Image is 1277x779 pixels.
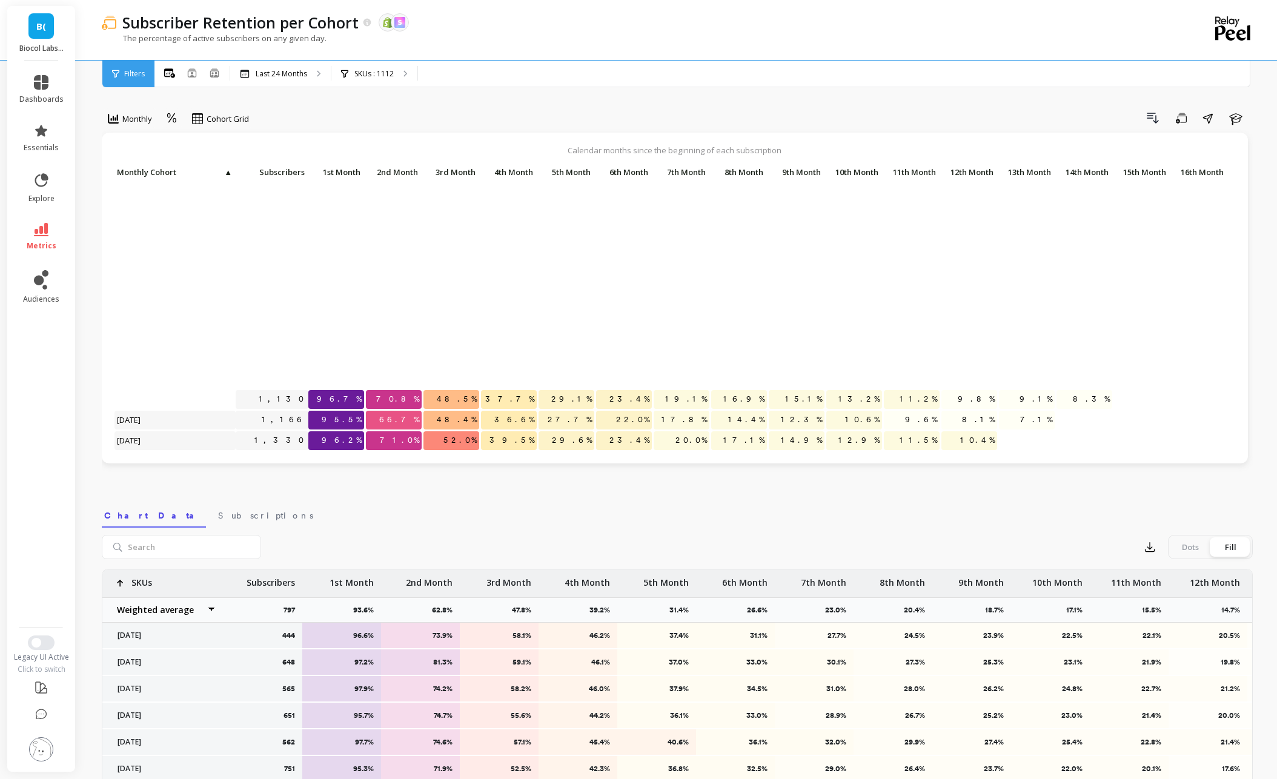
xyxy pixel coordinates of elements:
[483,167,533,177] span: 4th Month
[940,631,1004,640] p: 23.9%
[365,164,423,182] div: Toggle SortBy
[546,631,610,640] p: 46.2%
[883,164,941,182] div: Toggle SortBy
[625,631,689,640] p: 37.4%
[110,657,216,667] p: [DATE]
[110,711,216,720] p: [DATE]
[110,737,216,747] p: [DATE]
[1019,764,1083,774] p: 22.0%
[955,390,997,408] span: 9.8%
[1176,737,1240,747] p: 21.4%
[114,145,1236,156] p: Calendar months since the beginning of each subscription
[282,657,295,667] p: 648
[546,764,610,774] p: 42.3%
[843,411,882,429] span: 10.6%
[711,164,767,181] p: 8th Month
[783,684,846,694] p: 31.0%
[1176,684,1240,694] p: 21.2%
[625,737,689,747] p: 40.6%
[374,390,422,408] span: 70.8%
[958,431,997,449] span: 10.4%
[284,711,295,720] p: 651
[1066,605,1090,615] p: 17.1%
[985,605,1011,615] p: 18.7%
[880,569,925,589] p: 8th Month
[110,684,216,694] p: [DATE]
[1001,167,1051,177] span: 13th Month
[468,764,531,774] p: 52.5%
[389,657,453,667] p: 81.3%
[998,164,1056,182] div: Toggle SortBy
[897,431,940,449] span: 11.5%
[256,69,307,79] p: Last 24 Months
[235,164,293,182] div: Toggle SortBy
[1059,167,1109,177] span: 14th Month
[117,167,223,177] span: Monthly Cohort
[595,164,653,182] div: Toggle SortBy
[861,657,925,667] p: 27.3%
[625,764,689,774] p: 36.8%
[308,164,365,182] div: Toggle SortBy
[1190,569,1240,589] p: 12th Month
[726,411,767,429] span: 14.4%
[247,569,295,589] p: Subscribers
[366,164,422,181] p: 2nd Month
[669,605,696,615] p: 31.4%
[207,113,249,125] span: Cohort Grid
[1176,764,1240,774] p: 17.6%
[1098,657,1161,667] p: 21.9%
[394,17,405,28] img: api.skio.svg
[7,652,76,662] div: Legacy UI Active
[778,431,824,449] span: 14.9%
[252,431,308,449] a: 1,330
[468,737,531,747] p: 57.1%
[596,164,652,181] p: 6th Month
[783,631,846,640] p: 27.7%
[256,390,308,408] a: 1,130
[940,684,1004,694] p: 26.2%
[330,569,374,589] p: 1st Month
[1019,631,1083,640] p: 22.5%
[884,164,940,181] p: 11th Month
[704,764,768,774] p: 32.5%
[999,164,1055,181] p: 13th Month
[218,509,313,522] span: Subscriptions
[468,657,531,667] p: 59.1%
[389,711,453,720] p: 74.7%
[783,737,846,747] p: 32.0%
[897,390,940,408] span: 11.2%
[389,737,453,747] p: 74.6%
[659,411,709,429] span: 17.8%
[940,711,1004,720] p: 25.2%
[826,164,882,181] p: 10th Month
[310,711,374,720] p: 95.7%
[483,390,537,408] span: 37.7%
[1056,164,1112,181] p: 14th Month
[546,711,610,720] p: 44.2%
[704,711,768,720] p: 33.0%
[771,167,821,177] span: 9th Month
[1174,167,1224,177] span: 16th Month
[122,113,152,125] span: Monthly
[607,390,652,408] span: 23.4%
[904,605,932,615] p: 20.4%
[389,764,453,774] p: 71.9%
[783,657,846,667] p: 30.1%
[663,390,709,408] span: 19.1%
[747,605,775,615] p: 26.6%
[310,764,374,774] p: 95.3%
[27,241,56,251] span: metrics
[426,167,476,177] span: 3rd Month
[1018,411,1055,429] span: 7.1%
[721,390,767,408] span: 16.9%
[1098,684,1161,694] p: 22.7%
[311,167,360,177] span: 1st Month
[102,15,116,30] img: header icon
[423,164,480,182] div: Toggle SortBy
[549,431,594,449] span: 29.6%
[546,737,610,747] p: 45.4%
[607,431,652,449] span: 23.4%
[778,411,824,429] span: 12.3%
[656,167,706,177] span: 7th Month
[599,167,648,177] span: 6th Month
